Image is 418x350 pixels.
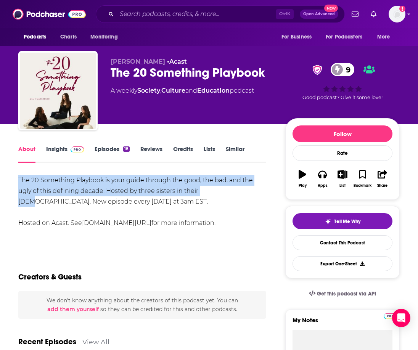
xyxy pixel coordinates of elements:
[55,30,81,44] a: Charts
[349,8,362,21] a: Show notifications dropdown
[276,9,294,19] span: Ctrl K
[299,183,307,188] div: Play
[326,32,362,42] span: For Podcasters
[123,146,130,152] div: 18
[368,8,379,21] a: Show notifications dropdown
[310,65,325,75] img: verified Badge
[293,316,392,330] label: My Notes
[384,312,397,319] a: Pro website
[389,6,405,22] button: Show profile menu
[160,87,161,94] span: ,
[173,145,193,163] a: Credits
[276,30,321,44] button: open menu
[111,58,165,65] span: [PERSON_NAME]
[46,145,84,163] a: InsightsPodchaser Pro
[140,145,162,163] a: Reviews
[324,5,338,12] span: New
[338,63,354,76] span: 9
[226,145,244,163] a: Similar
[285,58,400,105] div: verified Badge9Good podcast? Give it some love!
[18,30,56,44] button: open menu
[13,7,86,21] img: Podchaser - Follow, Share and Rate Podcasts
[372,30,400,44] button: open menu
[339,183,346,188] div: List
[392,309,410,327] div: Open Intercom Messenger
[399,6,405,12] svg: Add a profile image
[117,8,276,20] input: Search podcasts, credits, & more...
[18,175,266,228] div: The 20 Something Playbook is your guide through the good, the bad, and the ugly of this defining ...
[377,183,387,188] div: Share
[47,297,238,312] span: We don't know anything about the creators of this podcast yet . You can so they can be credited f...
[303,12,335,16] span: Open Advanced
[18,337,76,347] a: Recent Episodes
[293,235,392,250] a: Contact This Podcast
[137,87,160,94] a: Society
[312,165,332,193] button: Apps
[333,165,352,193] button: List
[303,284,382,303] a: Get this podcast via API
[24,32,46,42] span: Podcasts
[20,53,96,129] img: The 20 Something Playbook
[95,145,130,163] a: Episodes18
[384,313,397,319] img: Podchaser Pro
[331,63,354,76] a: 9
[389,6,405,22] span: Logged in as Ashley_Beenen
[111,86,254,95] div: A weekly podcast
[334,218,360,225] span: Tell Me Why
[167,58,187,65] span: •
[281,32,312,42] span: For Business
[373,165,392,193] button: Share
[185,87,197,94] span: and
[321,30,373,44] button: open menu
[293,256,392,271] button: Export One-Sheet
[18,272,82,282] h2: Creators & Guests
[389,6,405,22] img: User Profile
[82,219,151,226] a: [DOMAIN_NAME][URL]
[325,218,331,225] img: tell me why sparkle
[71,146,84,153] img: Podchaser Pro
[293,165,312,193] button: Play
[300,10,338,19] button: Open AdvancedNew
[293,125,392,142] button: Follow
[161,87,185,94] a: Culture
[85,30,127,44] button: open menu
[318,183,328,188] div: Apps
[317,291,376,297] span: Get this podcast via API
[352,165,372,193] button: Bookmark
[204,145,215,163] a: Lists
[354,183,371,188] div: Bookmark
[197,87,230,94] a: Education
[293,213,392,229] button: tell me why sparkleTell Me Why
[96,5,345,23] div: Search podcasts, credits, & more...
[47,306,99,312] button: add them yourself
[60,32,77,42] span: Charts
[302,95,383,100] span: Good podcast? Give it some love!
[377,32,390,42] span: More
[90,32,117,42] span: Monitoring
[82,338,109,346] a: View All
[293,145,392,161] div: Rate
[169,58,187,65] a: Acast
[18,145,35,163] a: About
